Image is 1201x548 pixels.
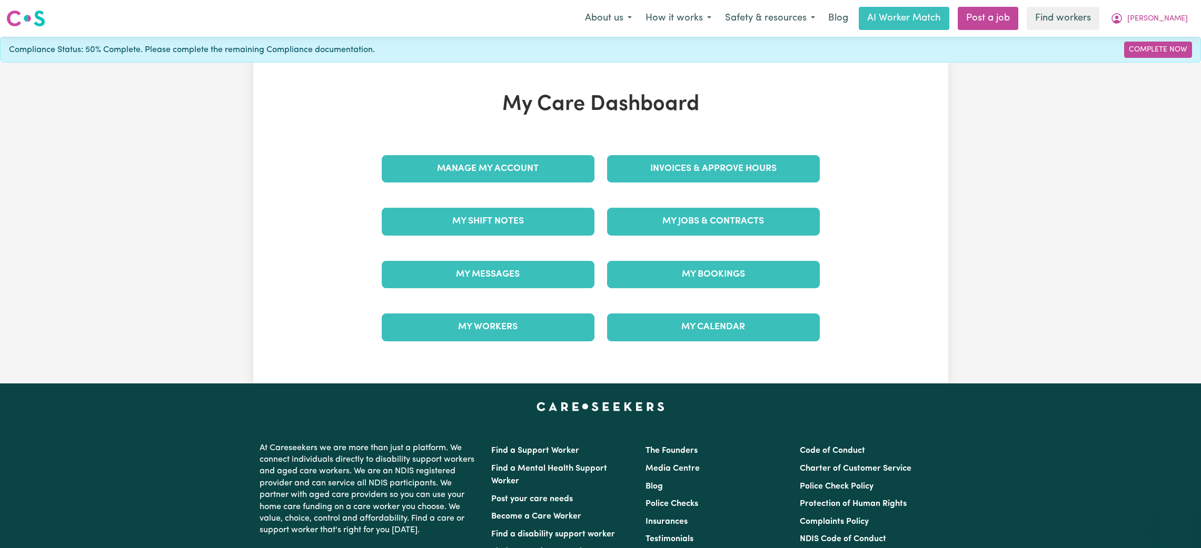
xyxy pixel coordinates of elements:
[607,155,820,182] a: Invoices & Approve Hours
[800,517,869,526] a: Complaints Policy
[1127,13,1188,25] span: [PERSON_NAME]
[800,500,907,508] a: Protection of Human Rights
[646,500,698,508] a: Police Checks
[6,6,45,31] a: Careseekers logo
[958,7,1018,30] a: Post a job
[6,9,45,28] img: Careseekers logo
[491,446,579,455] a: Find a Support Worker
[491,495,573,503] a: Post your care needs
[578,7,639,29] button: About us
[800,446,865,455] a: Code of Conduct
[646,446,698,455] a: The Founders
[646,517,688,526] a: Insurances
[800,464,911,473] a: Charter of Customer Service
[646,464,700,473] a: Media Centre
[800,535,886,543] a: NDIS Code of Conduct
[607,313,820,341] a: My Calendar
[375,92,826,117] h1: My Care Dashboard
[859,7,949,30] a: AI Worker Match
[260,438,479,541] p: At Careseekers we are more than just a platform. We connect individuals directly to disability su...
[491,512,581,521] a: Become a Care Worker
[1124,42,1192,58] a: Complete Now
[822,7,855,30] a: Blog
[646,535,693,543] a: Testimonials
[382,261,594,288] a: My Messages
[382,313,594,341] a: My Workers
[382,208,594,235] a: My Shift Notes
[1027,7,1099,30] a: Find workers
[537,402,664,411] a: Careseekers home page
[607,208,820,235] a: My Jobs & Contracts
[1104,7,1195,29] button: My Account
[491,530,615,539] a: Find a disability support worker
[9,44,375,56] span: Compliance Status: 50% Complete. Please complete the remaining Compliance documentation.
[607,261,820,288] a: My Bookings
[646,482,663,491] a: Blog
[1159,506,1193,540] iframe: Button to launch messaging window, conversation in progress
[639,7,718,29] button: How it works
[800,482,874,491] a: Police Check Policy
[491,464,607,485] a: Find a Mental Health Support Worker
[718,7,822,29] button: Safety & resources
[382,155,594,182] a: Manage My Account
